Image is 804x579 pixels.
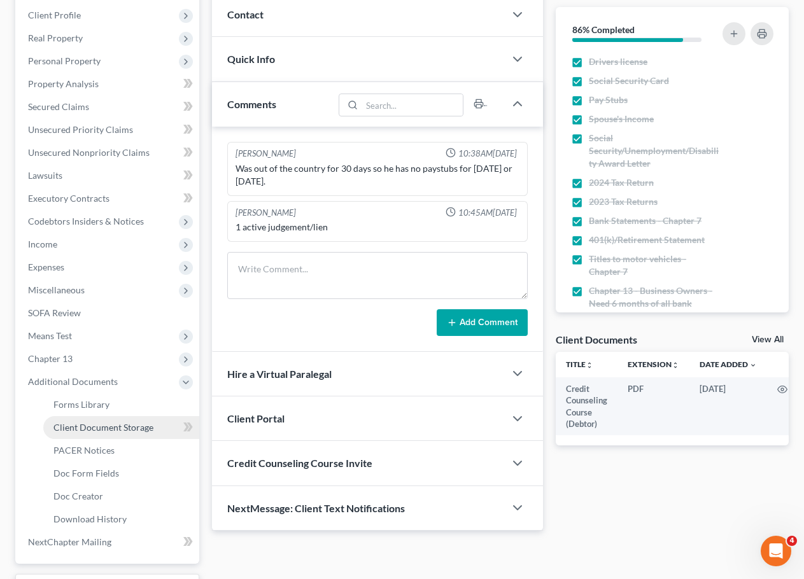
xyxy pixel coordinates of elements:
[227,368,332,380] span: Hire a Virtual Paralegal
[28,262,64,272] span: Expenses
[556,377,617,436] td: Credit Counseling Course (Debtor)
[28,353,73,364] span: Chapter 13
[227,457,372,469] span: Credit Counseling Course Invite
[362,94,463,116] input: Search...
[589,94,628,106] span: Pay Stubs
[617,377,689,436] td: PDF
[28,307,81,318] span: SOFA Review
[227,8,264,20] span: Contact
[18,302,199,324] a: SOFA Review
[53,445,115,456] span: PACER Notices
[28,55,101,66] span: Personal Property
[589,234,705,246] span: 401(k)/Retirement Statement
[556,333,637,346] div: Client Documents
[43,485,199,508] a: Doc Creator
[589,74,669,87] span: Social Security Card
[752,335,784,344] a: View All
[236,207,296,219] div: [PERSON_NAME]
[28,170,62,181] span: Lawsuits
[672,361,679,369] i: unfold_more
[28,239,57,249] span: Income
[236,162,519,188] div: Was out of the country for 30 days so he has no paystubs for [DATE] or [DATE].
[589,284,719,323] span: Chapter 13 - Business Owners - Need 6 months of all bank statement
[689,377,767,436] td: [DATE]
[589,253,719,278] span: Titles to motor vehicles - Chapter 7
[43,508,199,531] a: Download History
[628,359,679,369] a: Extensionunfold_more
[18,73,199,95] a: Property Analysis
[458,207,517,219] span: 10:45AM[DATE]
[589,176,654,189] span: 2024 Tax Return
[28,32,83,43] span: Real Property
[437,309,528,336] button: Add Comment
[43,416,199,439] a: Client Document Storage
[53,513,127,524] span: Download History
[572,24,635,35] strong: 86% Completed
[589,113,654,125] span: Spouse's Income
[227,502,405,514] span: NextMessage: Client Text Notifications
[28,124,133,135] span: Unsecured Priority Claims
[28,193,109,204] span: Executory Contracts
[458,148,517,160] span: 10:38AM[DATE]
[236,221,519,234] div: 1 active judgement/lien
[18,141,199,164] a: Unsecured Nonpriority Claims
[28,10,81,20] span: Client Profile
[761,536,791,566] iframe: Intercom live chat
[28,330,72,341] span: Means Test
[28,284,85,295] span: Miscellaneous
[28,101,89,112] span: Secured Claims
[566,359,593,369] a: Titleunfold_more
[18,118,199,141] a: Unsecured Priority Claims
[787,536,797,546] span: 4
[227,98,276,110] span: Comments
[749,361,757,369] i: expand_more
[28,78,99,89] span: Property Analysis
[28,536,111,547] span: NextChapter Mailing
[227,412,285,424] span: Client Portal
[53,491,103,501] span: Doc Creator
[589,132,719,170] span: Social Security/Unemployment/Disability Award Letter
[53,399,109,410] span: Forms Library
[18,187,199,210] a: Executory Contracts
[700,359,757,369] a: Date Added expand_more
[53,468,119,478] span: Doc Form Fields
[236,148,296,160] div: [PERSON_NAME]
[227,53,275,65] span: Quick Info
[43,439,199,462] a: PACER Notices
[43,393,199,416] a: Forms Library
[586,361,593,369] i: unfold_more
[18,531,199,554] a: NextChapter Mailing
[589,214,702,227] span: Bank Statements - Chapter 7
[18,164,199,187] a: Lawsuits
[28,216,144,227] span: Codebtors Insiders & Notices
[18,95,199,118] a: Secured Claims
[589,195,658,208] span: 2023 Tax Returns
[43,462,199,485] a: Doc Form Fields
[28,147,150,158] span: Unsecured Nonpriority Claims
[589,55,647,68] span: Drivers license
[53,422,153,433] span: Client Document Storage
[28,376,118,387] span: Additional Documents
